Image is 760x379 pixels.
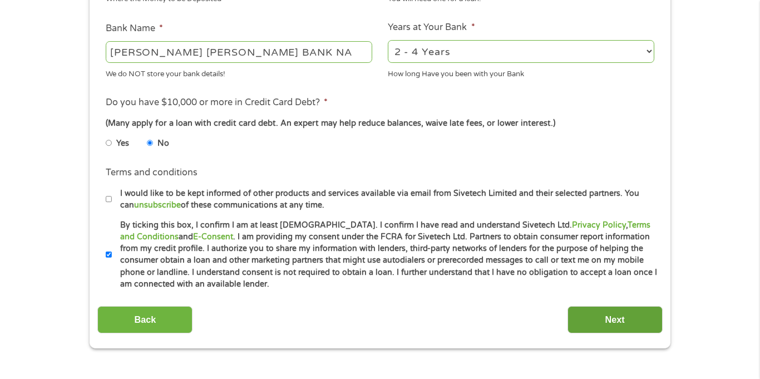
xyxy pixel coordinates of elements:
label: No [157,137,169,150]
label: Terms and conditions [106,167,198,179]
a: unsubscribe [134,200,181,210]
input: Next [567,306,663,333]
label: Yes [116,137,129,150]
a: E-Consent [193,232,233,242]
a: Terms and Conditions [120,220,650,242]
label: Years at Your Bank [388,22,475,33]
label: By ticking this box, I confirm I am at least [DEMOGRAPHIC_DATA]. I confirm I have read and unders... [112,219,658,291]
label: Bank Name [106,23,163,35]
input: Back [97,306,193,333]
div: (Many apply for a loan with credit card debt. An expert may help reduce balances, waive late fees... [106,117,654,130]
a: Privacy Policy [572,220,626,230]
label: Do you have $10,000 or more in Credit Card Debt? [106,97,328,109]
div: We do NOT store your bank details! [106,65,372,80]
div: How long Have you been with your Bank [388,65,654,80]
label: I would like to be kept informed of other products and services available via email from Sivetech... [112,188,658,211]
